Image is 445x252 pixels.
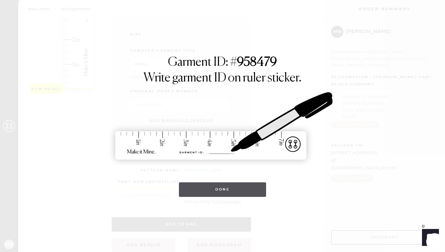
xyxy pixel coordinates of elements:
h1: Garment ID: # [168,55,277,71]
iframe: Front Chat [416,225,442,251]
h1: Write garment ID on ruler sticker. [143,71,302,85]
button: Done [179,182,266,197]
strong: 958479 [237,56,277,68]
img: ruler-sticker-sharpie.svg [109,76,336,176]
